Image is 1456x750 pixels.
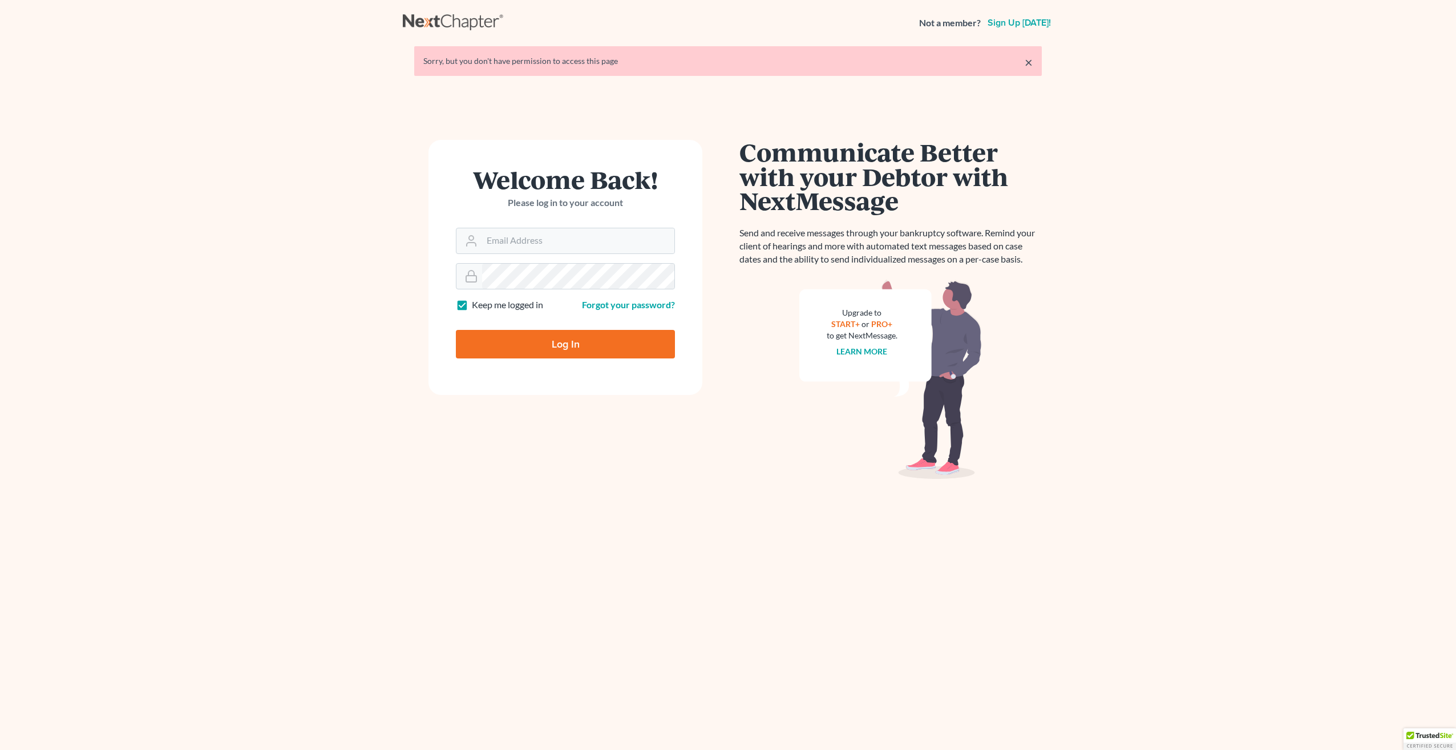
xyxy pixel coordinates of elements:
input: Log In [456,330,675,358]
a: Forgot your password? [582,299,675,310]
input: Email Address [482,228,674,253]
div: to get NextMessage. [827,330,897,341]
a: Learn more [837,346,888,356]
div: TrustedSite Certified [1404,728,1456,750]
img: nextmessage_bg-59042aed3d76b12b5cd301f8e5b87938c9018125f34e5fa2b7a6b67550977c72.svg [799,280,982,479]
h1: Welcome Back! [456,167,675,192]
div: Sorry, but you don't have permission to access this page [423,55,1033,67]
a: Sign up [DATE]! [985,18,1053,27]
a: START+ [832,319,860,329]
div: Upgrade to [827,307,897,318]
span: or [862,319,870,329]
p: Please log in to your account [456,196,675,209]
p: Send and receive messages through your bankruptcy software. Remind your client of hearings and mo... [739,227,1042,266]
h1: Communicate Better with your Debtor with NextMessage [739,140,1042,213]
a: × [1025,55,1033,69]
label: Keep me logged in [472,299,543,312]
a: PRO+ [872,319,893,329]
strong: Not a member? [919,17,981,30]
